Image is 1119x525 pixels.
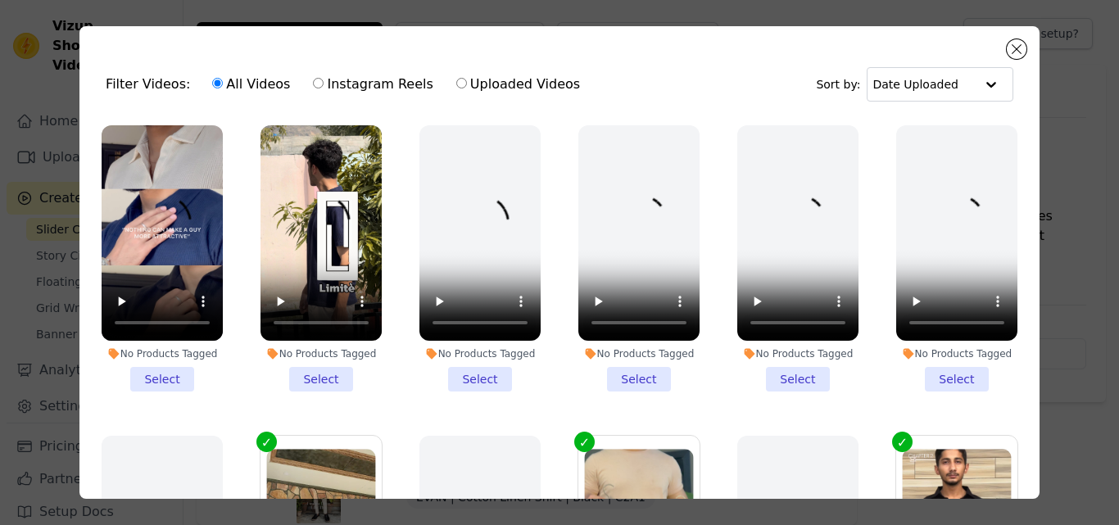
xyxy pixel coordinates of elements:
[312,74,433,95] label: Instagram Reels
[737,347,859,360] div: No Products Tagged
[419,347,541,360] div: No Products Tagged
[260,347,382,360] div: No Products Tagged
[816,67,1013,102] div: Sort by:
[578,347,700,360] div: No Products Tagged
[896,347,1017,360] div: No Products Tagged
[211,74,291,95] label: All Videos
[106,66,589,103] div: Filter Videos:
[102,347,223,360] div: No Products Tagged
[1007,39,1026,59] button: Close modal
[455,74,581,95] label: Uploaded Videos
